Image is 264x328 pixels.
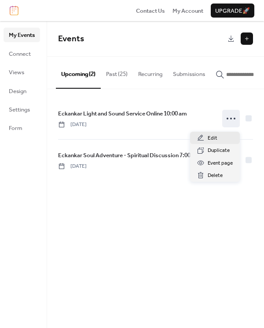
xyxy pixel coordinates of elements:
span: Events [58,31,84,47]
span: Upgrade 🚀 [215,7,250,15]
span: [DATE] [58,162,87,170]
span: Edit [208,134,217,143]
button: Past (25) [101,57,133,87]
button: Submissions [168,57,210,87]
span: Form [9,124,22,133]
span: Design [9,87,26,96]
span: Delete [208,171,223,180]
button: Upgrade🚀 [211,4,254,18]
span: Eckankar Light and Sound Service Online 10:00 am [58,109,187,118]
a: Form [4,121,40,135]
a: Connect [4,47,40,61]
span: Duplicate [208,146,230,155]
img: logo [10,6,18,15]
button: Upcoming (2) [56,57,101,88]
a: Eckankar Light and Sound Service Online 10:00 am [58,109,187,119]
span: My Events [9,31,35,40]
span: Settings [9,105,30,114]
span: [DATE] [58,121,87,129]
a: Contact Us [136,6,165,15]
a: Views [4,65,40,79]
a: My Account [172,6,203,15]
a: Settings [4,102,40,116]
span: Event page [208,159,233,168]
a: Eckankar Soul Adventure - Spiritual Discussion 7:00 pm [58,151,200,160]
a: My Events [4,28,40,42]
span: Contact Us [136,7,165,15]
span: Views [9,68,24,77]
a: Design [4,84,40,98]
span: Connect [9,50,31,58]
button: Recurring [133,57,168,87]
span: My Account [172,7,203,15]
